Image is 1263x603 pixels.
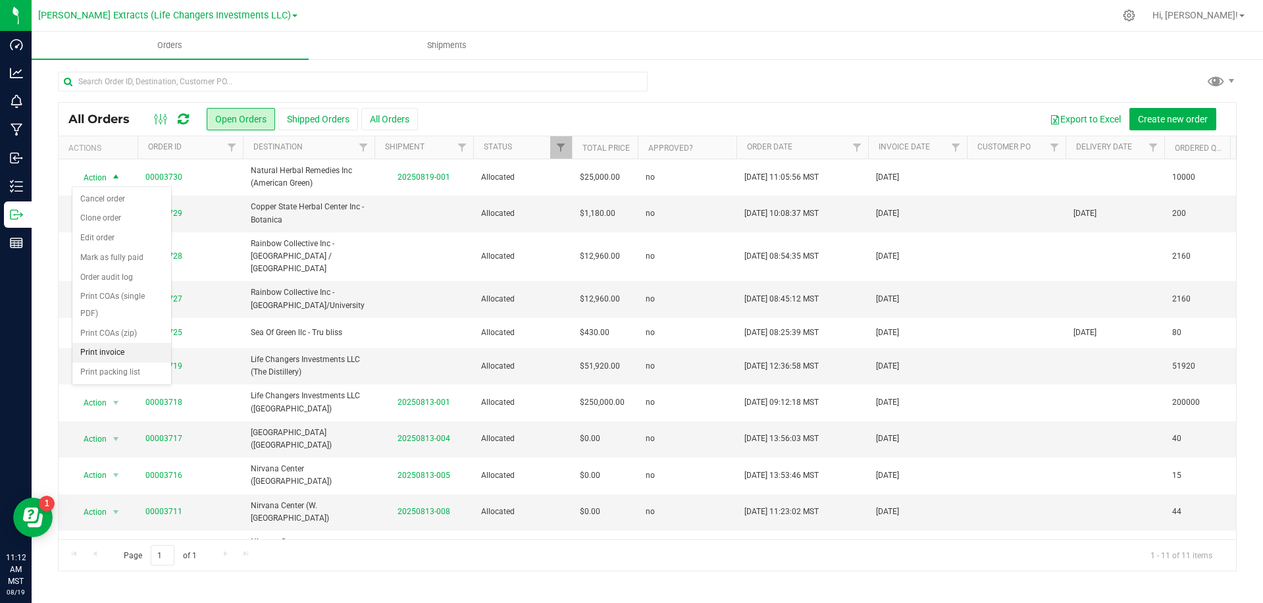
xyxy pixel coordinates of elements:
[744,506,819,518] span: [DATE] 11:23:02 MST
[580,250,620,263] span: $12,960.00
[10,95,23,108] inline-svg: Monitoring
[251,354,367,379] span: Life Changers Investments LLC (The Distillery)
[744,171,819,184] span: [DATE] 11:05:56 MST
[72,228,171,248] li: Edit order
[72,169,107,187] span: Action
[1172,469,1181,482] span: 15
[1172,506,1181,518] span: 44
[10,151,23,165] inline-svg: Inbound
[140,39,200,51] span: Orders
[251,536,367,561] span: Nirvana Center ([GEOGRAPHIC_DATA])
[72,324,171,344] li: Print COAs (zip)
[108,466,124,485] span: select
[148,142,182,151] a: Order ID
[68,144,132,153] div: Actions
[108,169,124,187] span: select
[251,390,367,415] span: Life Changers Investments LLC ([GEOGRAPHIC_DATA])
[251,327,367,339] span: Sea Of Green llc - Tru bliss
[361,108,418,130] button: All Orders
[1076,142,1132,151] a: Delivery Date
[481,207,564,220] span: Allocated
[251,286,367,311] span: Rainbow Collective Inc - [GEOGRAPHIC_DATA]/University
[744,293,819,305] span: [DATE] 08:45:12 MST
[876,171,899,184] span: [DATE]
[1044,136,1066,159] a: Filter
[1172,433,1181,445] span: 40
[945,136,967,159] a: Filter
[580,469,600,482] span: $0.00
[145,469,182,482] a: 00003716
[72,343,171,363] li: Print invoice
[1172,360,1195,373] span: 51920
[484,142,512,151] a: Status
[398,398,450,407] a: 20250813-001
[481,171,564,184] span: Allocated
[876,506,899,518] span: [DATE]
[1172,396,1200,409] span: 200000
[876,396,899,409] span: [DATE]
[113,545,207,565] span: Page of 1
[481,506,564,518] span: Allocated
[1172,171,1195,184] span: 10000
[481,433,564,445] span: Allocated
[108,503,124,521] span: select
[1172,207,1186,220] span: 200
[72,430,107,448] span: Action
[580,396,625,409] span: $250,000.00
[876,360,899,373] span: [DATE]
[72,190,171,209] li: Cancel order
[481,396,564,409] span: Allocated
[251,500,367,525] span: Nirvana Center (W. [GEOGRAPHIC_DATA])
[744,250,819,263] span: [DATE] 08:54:35 MST
[72,466,107,485] span: Action
[1172,293,1191,305] span: 2160
[646,250,655,263] span: no
[1172,327,1181,339] span: 80
[108,394,124,412] span: select
[58,72,648,92] input: Search Order ID, Destination, Customer PO...
[747,142,792,151] a: Order Date
[10,180,23,193] inline-svg: Inventory
[145,396,182,409] a: 00003718
[1143,136,1164,159] a: Filter
[10,123,23,136] inline-svg: Manufacturing
[145,506,182,518] a: 00003711
[398,172,450,182] a: 20250819-001
[846,136,868,159] a: Filter
[977,142,1031,151] a: Customer PO
[1175,144,1225,153] a: Ordered qty
[398,471,450,480] a: 20250813-005
[398,507,450,516] a: 20250813-008
[876,207,899,220] span: [DATE]
[1073,327,1096,339] span: [DATE]
[251,427,367,452] span: [GEOGRAPHIC_DATA] ([GEOGRAPHIC_DATA])
[1121,9,1137,22] div: Manage settings
[646,171,655,184] span: no
[72,248,171,268] li: Mark as fully paid
[1129,108,1216,130] button: Create new order
[646,327,655,339] span: no
[207,108,275,130] button: Open Orders
[580,360,620,373] span: $51,920.00
[409,39,484,51] span: Shipments
[646,469,655,482] span: no
[646,207,655,220] span: no
[876,293,899,305] span: [DATE]
[10,66,23,80] inline-svg: Analytics
[744,327,819,339] span: [DATE] 08:25:39 MST
[10,38,23,51] inline-svg: Dashboard
[278,108,358,130] button: Shipped Orders
[251,463,367,488] span: Nirvana Center ([GEOGRAPHIC_DATA])
[10,236,23,249] inline-svg: Reports
[646,396,655,409] span: no
[744,360,819,373] span: [DATE] 12:36:58 MST
[108,430,124,448] span: select
[550,136,572,159] a: Filter
[72,503,107,521] span: Action
[744,396,819,409] span: [DATE] 09:12:18 MST
[648,144,693,153] a: Approved?
[385,142,425,151] a: Shipment
[744,207,819,220] span: [DATE] 10:08:37 MST
[451,136,473,159] a: Filter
